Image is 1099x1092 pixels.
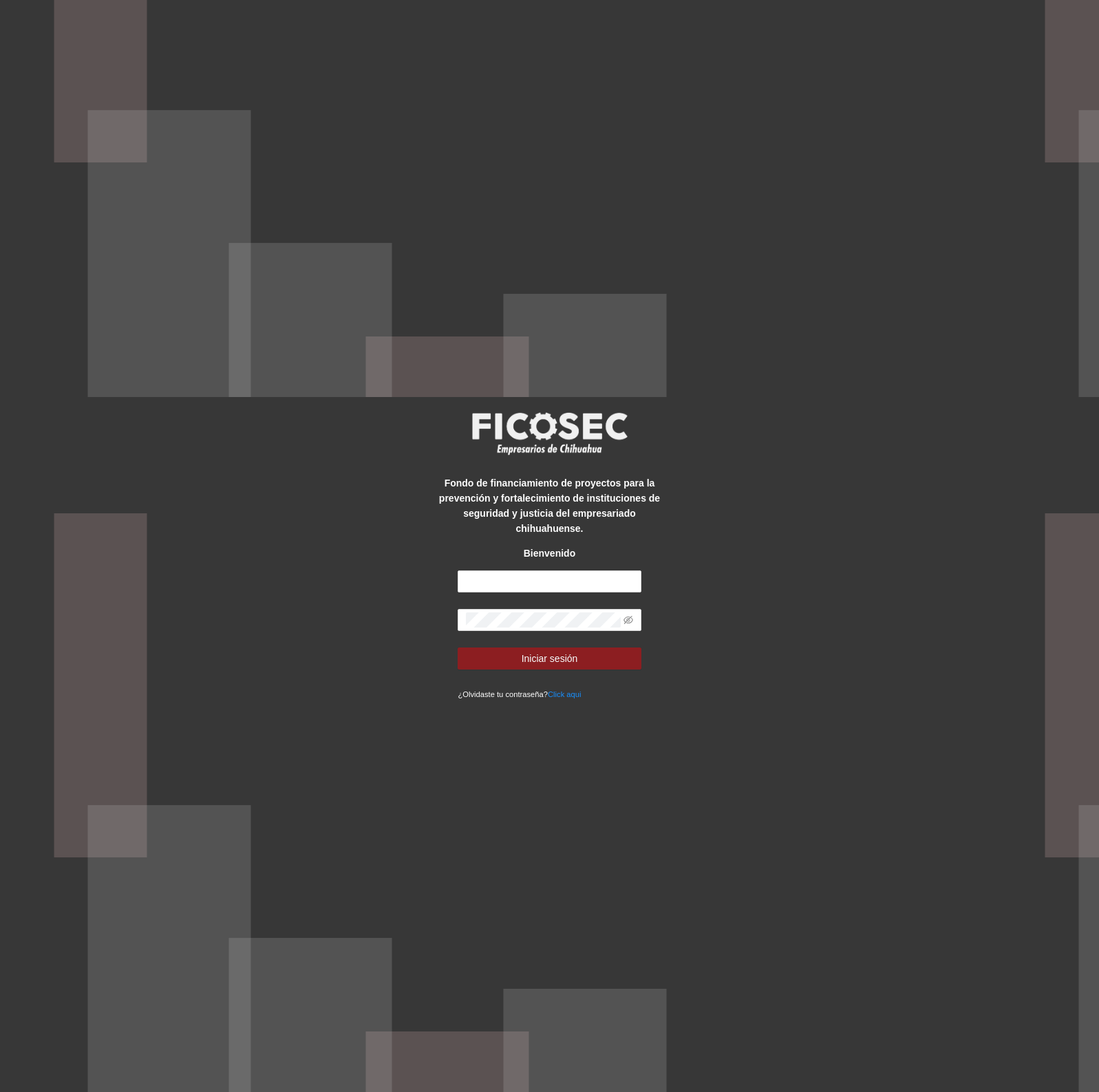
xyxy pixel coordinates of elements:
[548,690,581,698] a: Click aqui
[439,478,660,534] strong: Fondo de financiamiento de proyectos para la prevención y fortalecimiento de instituciones de seg...
[522,651,578,666] span: Iniciar sesión
[524,548,575,559] strong: Bienvenido
[458,647,641,670] button: Iniciar sesión
[623,615,633,625] span: eye-invisible
[463,408,635,459] img: logo
[458,690,581,698] small: ¿Olvidaste tu contraseña?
